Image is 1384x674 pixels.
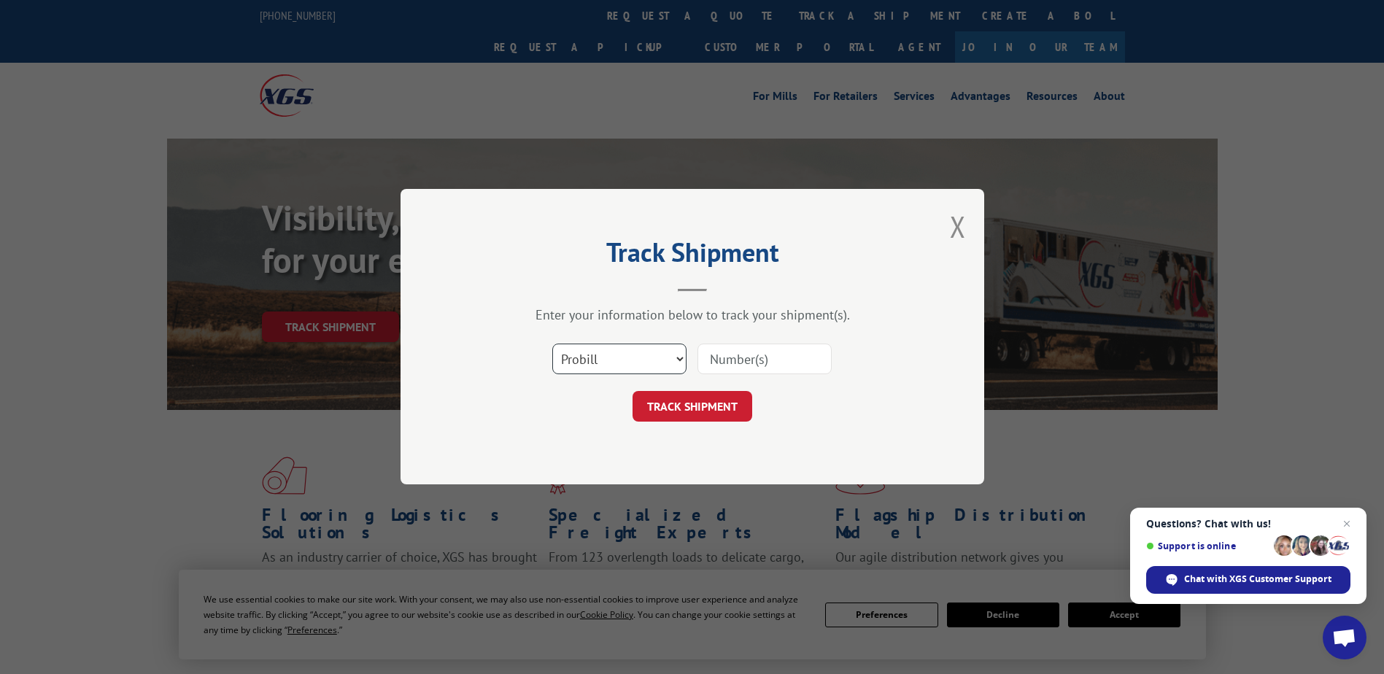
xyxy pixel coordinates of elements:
[697,344,832,375] input: Number(s)
[1146,541,1269,551] span: Support is online
[1323,616,1366,659] div: Open chat
[1146,518,1350,530] span: Questions? Chat with us!
[1338,515,1356,532] span: Close chat
[1184,573,1331,586] span: Chat with XGS Customer Support
[1146,566,1350,594] div: Chat with XGS Customer Support
[950,207,966,246] button: Close modal
[473,242,911,270] h2: Track Shipment
[633,392,752,422] button: TRACK SHIPMENT
[473,307,911,324] div: Enter your information below to track your shipment(s).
